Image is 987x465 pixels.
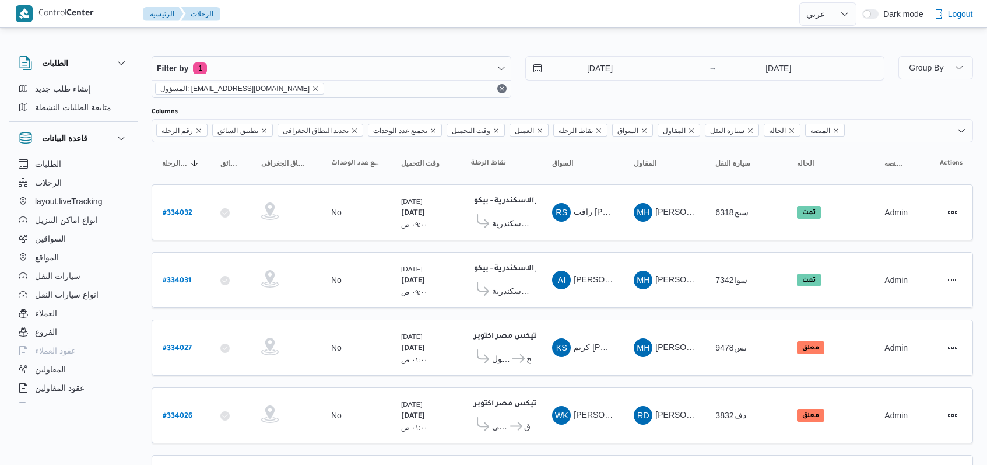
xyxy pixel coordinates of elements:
[181,7,220,21] button: الرحلات
[401,345,425,353] b: [DATE]
[526,57,658,80] input: Press the down key to open a popover containing a calendar.
[715,343,746,352] span: نس9478
[401,221,428,228] small: ٠٩:٠٠ ص
[715,208,748,217] span: سبح6318
[709,64,717,72] div: →
[747,127,754,134] button: Remove سيارة النقل from selection in this group
[14,211,133,229] button: انواع اماكن التنزيل
[655,410,764,419] span: [PERSON_NAME] مهني مسعد
[212,124,272,137] span: تطبيق السائق
[14,323,133,341] button: الفروع
[884,411,908,420] span: Admin
[143,7,184,21] button: الرئيسيه
[368,124,442,137] span: تجميع عدد الوحدات
[574,342,729,352] span: كريم [PERSON_NAME] [PERSON_NAME]
[492,216,531,230] span: معرض الفارس الاسكندرية
[898,56,973,79] button: Group By
[152,107,178,117] label: Columns
[216,154,245,173] button: تطبيق السائق
[14,379,133,397] button: عقود المقاولين
[711,154,781,173] button: سيارة النقل
[16,5,33,22] img: X8yXhbKr1z7QwAAAABJRU5ErkJggg==
[556,338,567,357] span: KS
[715,411,746,420] span: دف3832
[163,277,191,285] b: # 334031
[14,267,133,285] button: سيارات النقل
[163,205,192,221] a: #334032
[195,127,202,134] button: Remove رقم الرحلة from selection in this group
[515,124,534,137] span: العميل
[574,275,641,284] span: [PERSON_NAME]
[474,265,593,273] b: مخزن فرونت دور الاسكندرية - بيكو
[797,409,824,422] span: معلق
[14,98,133,117] button: متابعة الطلبات النشطة
[193,62,207,74] span: 1 active filters
[35,194,102,208] span: layout.liveTracking
[943,338,962,357] button: Actions
[331,159,380,168] span: تجميع عدد الوحدات
[715,275,747,285] span: سوا7342
[802,209,816,216] b: تمت
[14,397,133,416] button: اجهزة التليفون
[641,127,648,134] button: Remove السواق from selection in this group
[161,124,193,137] span: رقم الرحلة
[14,192,133,211] button: layout.liveTracking
[629,154,699,173] button: المقاول
[929,2,978,26] button: Logout
[474,197,593,205] b: مخزن فرونت دور الاسكندرية - بيكو
[14,360,133,379] button: المقاولين
[9,79,138,121] div: الطلبات
[526,352,531,366] span: هايبر وان الشيخ [PERSON_NAME]
[524,419,531,433] span: كارفور الشروق
[331,342,342,353] div: No
[401,333,423,340] small: [DATE]
[471,159,506,168] span: نقاط الرحلة
[220,159,240,168] span: تطبيق السائق
[163,209,192,218] b: # 334032
[152,57,511,80] button: Filter by1 active filters
[157,61,188,75] span: Filter by
[634,159,656,168] span: المقاول
[331,207,342,218] div: No
[35,100,111,114] span: متابعة الطلبات النشطة
[35,344,76,358] span: عقود العملاء
[42,56,68,70] h3: الطلبات
[283,124,349,137] span: تحديد النطاق الجغرافى
[401,288,428,296] small: ٠٩:٠٠ ص
[637,203,649,222] span: MH
[948,7,973,21] span: Logout
[447,124,505,137] span: وقت التحميل
[880,154,909,173] button: المنصه
[35,306,57,320] span: العملاء
[655,207,739,216] span: [PERSON_NAME] على
[797,159,814,168] span: الحاله
[14,285,133,304] button: انواع سيارات النقل
[14,341,133,360] button: عقود العملاء
[278,124,364,137] span: تحديد النطاق الجغرافى
[66,9,94,19] b: Center
[797,274,821,286] span: تمت
[715,159,750,168] span: سيارة النقل
[35,82,91,96] span: إنشاء طلب جديد
[884,159,904,168] span: المنصه
[943,203,962,222] button: Actions
[884,208,908,217] span: Admin
[474,400,585,408] b: اجيليتى لوجيستيكس مصر اكتوبر
[688,127,695,134] button: Remove المقاول from selection in this group
[35,288,99,302] span: انواع سيارات النقل
[155,83,324,95] span: المسؤول: mostafa.elrouby@illa.com.eg
[634,338,652,357] div: Mjadi Hfani Ibrahem Salam
[552,271,571,289] div: Ahmad Ibrahem Hassan Ali
[943,406,962,425] button: Actions
[351,127,358,134] button: Remove تحديد النطاق الجغرافى from selection in this group
[574,410,710,419] span: [PERSON_NAME] [PERSON_NAME]
[558,271,566,289] span: AI
[35,176,62,190] span: الرحلات
[492,419,508,433] span: كارفور مدينتى
[190,159,199,168] svg: Sorted in descending order
[810,124,830,137] span: المنصه
[14,79,133,98] button: إنشاء طلب جديد
[217,124,258,137] span: تطبيق السائق
[492,352,511,366] span: كارفور مول [GEOGRAPHIC_DATA]
[14,304,133,323] button: العملاء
